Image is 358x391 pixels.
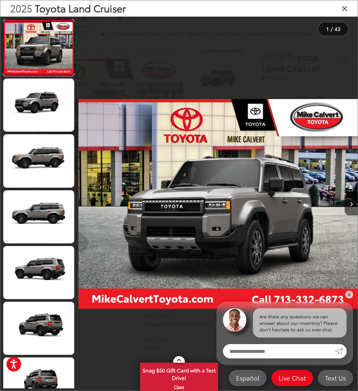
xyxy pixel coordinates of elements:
[223,308,246,332] img: Agent profile photo
[78,28,358,380] div: 2025 Toyota Land Cruiser Base 0
[253,308,347,338] div: Are there any questions we can answer about our inventory? Please don't hesitate to ask us over c...
[345,193,358,215] button: Next image
[326,25,329,32] span: 1
[35,1,126,15] span: Toyota Land Cruiser
[322,374,349,382] span: Text Us
[341,4,348,12] i: Close gallery
[233,374,263,382] span: Español
[271,370,313,386] a: Live Chat
[335,25,340,32] span: 43
[141,363,217,383] span: Snag $50 Gift Card with a Test Drive!
[330,27,333,31] span: /
[223,344,335,358] input: Enter your message
[229,370,267,386] a: Español
[10,1,32,15] span: 2025
[3,301,75,355] img: 2025 Toyota Land Cruiser Base
[4,22,73,74] img: 2025 Toyota Land Cruiser Base
[275,374,309,382] span: Live Chat
[3,78,75,132] img: 2025 Toyota Land Cruiser Base
[335,344,347,358] a: Submit
[318,370,353,386] a: Text Us
[3,190,75,244] img: 2025 Toyota Land Cruiser Base
[3,134,75,188] img: 2025 Toyota Land Cruiser Base
[3,245,75,299] img: 2025 Toyota Land Cruiser Base
[78,28,358,380] img: 2025 Toyota Land Cruiser Base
